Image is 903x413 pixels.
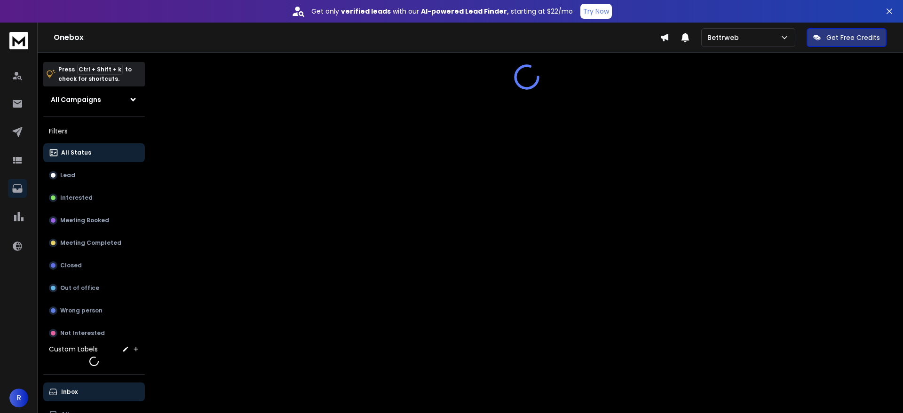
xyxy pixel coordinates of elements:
p: Inbox [61,388,78,396]
button: Get Free Credits [807,28,887,47]
button: R [9,389,28,407]
h1: All Campaigns [51,95,101,104]
p: Press to check for shortcuts. [58,65,132,84]
p: Wrong person [60,307,103,314]
p: Get only with our starting at $22/mo [311,7,573,16]
p: Interested [60,194,93,202]
p: Meeting Booked [60,217,109,224]
p: Lead [60,171,75,179]
strong: verified leads [341,7,391,16]
p: Try Now [583,7,609,16]
button: Out of office [43,279,145,297]
button: All Campaigns [43,90,145,109]
button: Try Now [580,4,612,19]
button: Not Interested [43,324,145,343]
h3: Custom Labels [49,344,98,354]
h3: Filters [43,125,145,138]
p: Get Free Credits [826,33,880,42]
button: Interested [43,188,145,207]
button: Lead [43,166,145,185]
p: Bettrweb [707,33,743,42]
button: All Status [43,143,145,162]
p: Out of office [60,284,99,292]
button: Closed [43,256,145,275]
img: logo [9,32,28,49]
p: Not Interested [60,329,105,337]
p: All Status [61,149,91,156]
button: Meeting Booked [43,211,145,230]
button: Wrong person [43,301,145,320]
span: Ctrl + Shift + k [77,64,123,75]
button: Inbox [43,382,145,401]
strong: AI-powered Lead Finder, [421,7,509,16]
p: Closed [60,262,82,269]
button: Meeting Completed [43,234,145,252]
h1: Onebox [54,32,660,43]
p: Meeting Completed [60,239,121,247]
